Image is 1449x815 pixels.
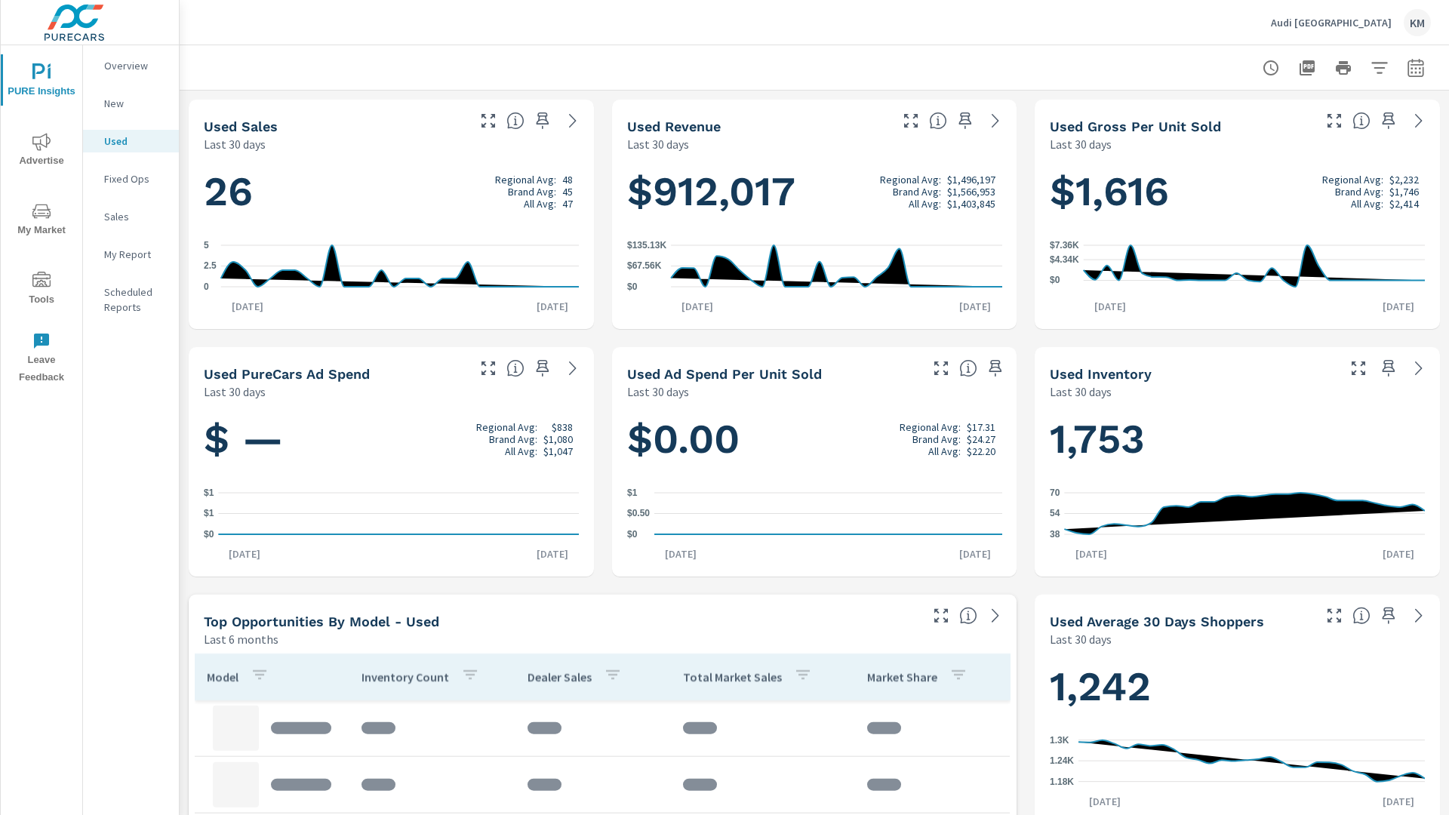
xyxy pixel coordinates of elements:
h5: Used Inventory [1050,366,1152,382]
span: Save this to your personalized report [983,356,1008,380]
p: $1,496,197 [947,174,995,186]
h1: 1,753 [1050,414,1425,465]
p: $2,414 [1389,198,1419,210]
button: Make Fullscreen [476,356,500,380]
p: [DATE] [526,546,579,561]
text: $7.36K [1050,240,1079,251]
text: 54 [1050,509,1060,519]
p: [DATE] [1065,546,1118,561]
p: All Avg: [909,198,941,210]
text: $67.56K [627,261,662,272]
p: Last 30 days [1050,630,1112,648]
text: $0 [627,529,638,540]
div: Fixed Ops [83,168,179,190]
p: $24.27 [967,433,995,445]
p: Last 6 months [204,630,278,648]
span: Save this to your personalized report [531,109,555,133]
h1: $ — [204,414,579,465]
p: $17.31 [967,421,995,433]
span: Average cost of advertising per each vehicle sold at the dealer over the selected date range. The... [959,359,977,377]
p: Used [104,134,167,149]
text: 0 [204,281,209,292]
text: 1.24K [1050,755,1074,766]
p: $1,403,845 [947,198,995,210]
a: See more details in report [983,604,1008,628]
p: [DATE] [949,299,1001,314]
div: Overview [83,54,179,77]
p: All Avg: [1351,198,1383,210]
button: Print Report [1328,53,1358,83]
button: Make Fullscreen [1322,604,1346,628]
a: See more details in report [561,109,585,133]
a: See more details in report [561,356,585,380]
span: PURE Insights [5,63,78,100]
span: Total sales revenue over the selected date range. [Source: This data is sourced from the dealer’s... [929,112,947,130]
p: Last 30 days [204,383,266,401]
p: Regional Avg: [1322,174,1383,186]
p: Regional Avg: [476,421,537,433]
p: Brand Avg: [893,186,941,198]
div: nav menu [1,45,82,392]
span: Tools [5,272,78,309]
p: [DATE] [1372,794,1425,809]
button: Make Fullscreen [1322,109,1346,133]
span: Find the biggest opportunities within your model lineup by seeing how each model is selling in yo... [959,607,977,625]
button: Make Fullscreen [929,356,953,380]
text: $0 [1050,275,1060,286]
a: See more details in report [1407,356,1431,380]
h1: $0.00 [627,414,1002,465]
div: New [83,92,179,115]
div: KM [1404,9,1431,36]
span: Average gross profit generated by the dealership for each vehicle sold over the selected date ran... [1352,112,1371,130]
p: Model [207,669,238,684]
text: 38 [1050,529,1060,540]
button: Make Fullscreen [476,109,500,133]
p: Regional Avg: [900,421,961,433]
text: $0 [627,281,638,292]
h1: 1,242 [1050,660,1425,712]
text: $1 [204,487,214,498]
p: Overview [104,58,167,73]
text: 1.18K [1050,777,1074,787]
a: See more details in report [1407,604,1431,628]
p: $22.20 [967,445,995,457]
p: $838 [552,421,573,433]
h5: Used Ad Spend Per Unit Sold [627,366,822,382]
div: Scheduled Reports [83,281,179,318]
span: Save this to your personalized report [953,109,977,133]
div: My Report [83,243,179,266]
p: Sales [104,209,167,224]
h5: Used Average 30 Days Shoppers [1050,614,1264,629]
p: Audi [GEOGRAPHIC_DATA] [1271,16,1392,29]
h1: 26 [204,166,579,217]
a: See more details in report [1407,109,1431,133]
text: $4.34K [1050,254,1079,265]
p: 47 [562,198,573,210]
p: [DATE] [526,299,579,314]
p: [DATE] [1372,546,1425,561]
text: $0.50 [627,509,650,519]
span: Save this to your personalized report [1377,109,1401,133]
p: Scheduled Reports [104,284,167,315]
p: $1,047 [543,445,573,457]
h5: Used Sales [204,118,278,134]
p: Last 30 days [1050,383,1112,401]
p: $1,566,953 [947,186,995,198]
span: Number of vehicles sold by the dealership over the selected date range. [Source: This data is sou... [506,112,525,130]
p: Last 30 days [627,135,689,153]
p: Total Market Sales [683,669,782,684]
p: [DATE] [654,546,707,561]
p: All Avg: [928,445,961,457]
p: Brand Avg: [489,433,537,445]
text: 5 [204,240,209,251]
text: 1.3K [1050,735,1069,746]
span: Total cost of media for all PureCars channels for the selected dealership group over the selected... [506,359,525,377]
p: Brand Avg: [508,186,556,198]
p: Fixed Ops [104,171,167,186]
span: A rolling 30 day total of daily Shoppers on the dealership website, averaged over the selected da... [1352,607,1371,625]
p: Brand Avg: [912,433,961,445]
h5: Used Gross Per Unit Sold [1050,118,1221,134]
span: My Market [5,202,78,239]
p: $2,232 [1389,174,1419,186]
p: 45 [562,186,573,198]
